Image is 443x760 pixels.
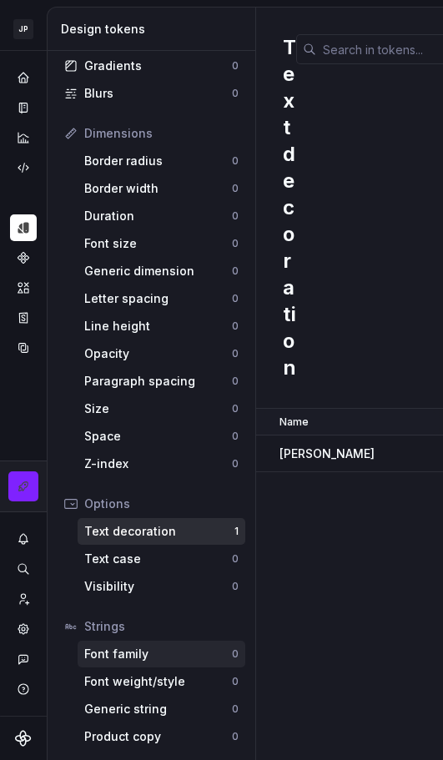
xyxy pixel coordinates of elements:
div: 0 [232,154,239,168]
div: Text case [84,551,232,567]
a: Size0 [78,395,245,422]
div: Strings [84,618,239,635]
div: Font weight/style [84,673,232,690]
div: 1 [234,525,239,538]
div: Border width [84,180,232,197]
a: Code automation [10,154,37,181]
a: Font weight/style0 [78,668,245,695]
a: Generic string0 [78,696,245,722]
div: 0 [232,59,239,73]
a: Font family0 [78,641,245,667]
div: 0 [232,347,239,360]
div: 0 [232,264,239,278]
a: Text decoration1 [78,518,245,545]
a: Font size0 [78,230,245,257]
a: Border radius0 [78,148,245,174]
div: 0 [232,182,239,195]
div: 0 [232,292,239,305]
button: Search ⌘K [10,556,37,582]
a: Visibility0 [78,573,245,600]
a: Home [10,64,37,91]
div: 0 [232,430,239,443]
h2: Text decoration [283,34,296,381]
div: Font size [84,235,232,252]
a: Z-index0 [78,450,245,477]
div: 0 [232,730,239,743]
div: Space [84,428,232,445]
a: Line height0 [78,313,245,340]
div: 0 [232,375,239,388]
div: Options [84,496,239,512]
a: Storybook stories [10,305,37,331]
button: Notifications [10,526,37,552]
a: Assets [10,274,37,301]
a: Generic dimension0 [78,258,245,284]
div: 0 [232,87,239,100]
button: JP [3,11,43,47]
div: 0 [232,402,239,415]
a: Invite team [10,586,37,612]
a: Data sources [10,335,37,361]
div: Generic dimension [84,263,232,279]
a: Blurs0 [58,80,245,107]
p: [PERSON_NAME] [279,445,375,462]
svg: Supernova Logo [15,730,32,747]
a: Gradients0 [58,53,245,79]
a: Paragraph spacing0 [78,368,245,395]
div: Z-index [84,455,232,472]
div: Paragraph spacing [84,373,232,390]
div: 0 [232,552,239,566]
a: Duration0 [78,203,245,229]
div: 0 [232,647,239,661]
div: Gradients [84,58,232,74]
button: Contact support [10,646,37,672]
div: Dimensions [84,125,239,142]
div: Letter spacing [84,290,232,307]
a: Settings [10,616,37,642]
div: 0 [232,237,239,250]
div: Opacity [84,345,232,362]
div: Line height [84,318,232,335]
div: 0 [232,320,239,333]
div: Generic string [84,701,232,717]
div: 0 [232,580,239,593]
a: Border width0 [78,175,245,202]
div: Size [84,400,232,417]
a: Text case0 [78,546,245,572]
div: Product copy [84,728,232,745]
div: JP [13,19,33,39]
a: Design tokens [10,214,37,241]
div: 0 [232,209,239,223]
div: 0 [232,457,239,471]
a: Analytics [10,124,37,151]
a: Opacity0 [78,340,245,367]
div: Blurs [84,85,232,102]
div: Duration [84,208,232,224]
div: 0 [232,675,239,688]
div: Border radius [84,153,232,169]
div: Font family [84,646,232,662]
p: Name [279,415,309,429]
div: Visibility [84,578,232,595]
a: Space0 [78,423,245,450]
a: Documentation [10,94,37,121]
a: Letter spacing0 [78,285,245,312]
a: Components [10,244,37,271]
div: Design tokens [61,21,249,38]
a: Product copy0 [78,723,245,750]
